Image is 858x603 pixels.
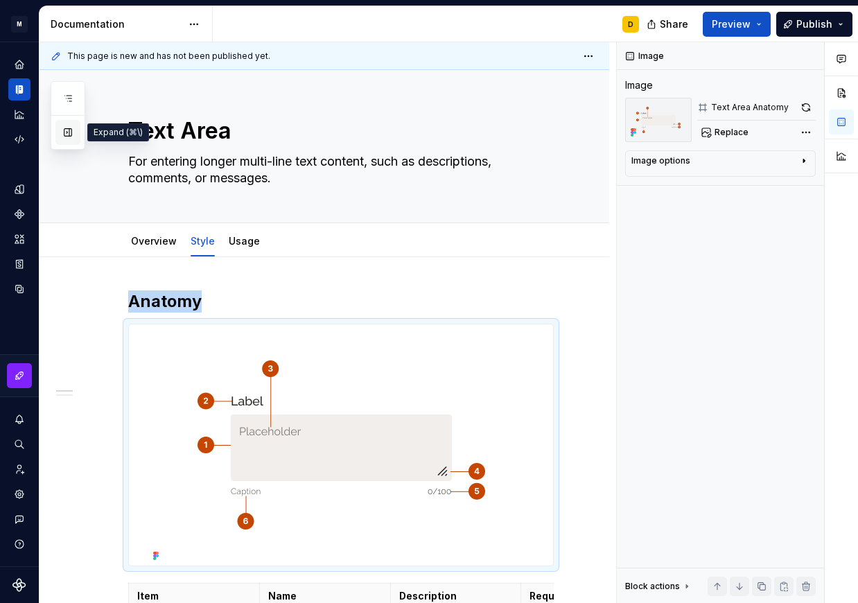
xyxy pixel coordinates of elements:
a: Components [8,203,30,225]
a: Design tokens [8,178,30,200]
a: Usage [229,235,260,247]
button: Image options [631,155,809,172]
button: Contact support [8,508,30,530]
div: Documentation [51,17,182,31]
button: M [3,9,36,39]
a: Data sources [8,278,30,300]
div: Image options [631,155,690,166]
a: Code automation [8,128,30,150]
span: Preview [712,17,751,31]
a: Overview [131,235,177,247]
a: Invite team [8,458,30,480]
button: Preview [703,12,771,37]
a: Assets [8,228,30,250]
p: Item [137,589,251,603]
textarea: Text Area [125,114,551,148]
button: Publish [776,12,852,37]
button: Notifications [8,408,30,430]
img: 6e921fd1-5479-4c2c-b6fc-872ec699589a.png [625,98,692,142]
a: Analytics [8,103,30,125]
span: This page is new and has not been published yet. [67,51,270,62]
p: Name [268,589,382,603]
div: M [11,16,28,33]
a: Style [191,235,215,247]
span: Replace [715,127,748,138]
img: 6e921fd1-5479-4c2c-b6fc-872ec699589a.png [148,324,535,566]
p: Description [399,589,513,603]
a: Documentation [8,78,30,101]
span: Share [660,17,688,31]
p: Required [529,589,643,603]
button: Replace [697,123,755,142]
div: Block actions [625,577,692,596]
a: Settings [8,483,30,505]
div: Style [185,226,220,255]
a: Home [8,53,30,76]
div: Usage [223,226,265,255]
div: Image [625,78,653,92]
svg: Supernova Logo [12,578,26,592]
textarea: For entering longer multi-line text content, such as descriptions, comments, or messages. [125,150,551,189]
div: Text Area Anatomy [711,102,789,113]
span: Publish [796,17,832,31]
button: Share [640,12,697,37]
div: Overview [125,226,182,255]
div: D [628,19,633,30]
div: Block actions [625,581,680,592]
h2: Anatomy [128,290,554,313]
button: Search ⌘K [8,433,30,455]
a: Storybook stories [8,253,30,275]
div: Expand (⌘\) [87,123,149,141]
